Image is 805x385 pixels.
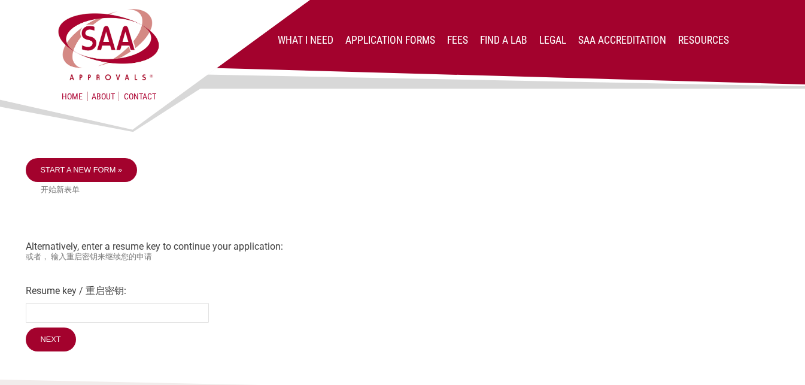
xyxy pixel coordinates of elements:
[447,34,468,46] a: Fees
[26,158,138,182] a: Start a new form »
[41,185,780,195] small: 开始新表单
[26,252,780,262] small: 或者， 输入重启密钥来继续您的申请
[578,34,666,46] a: SAA Accreditation
[539,34,566,46] a: Legal
[56,7,161,82] img: SAA Approvals
[62,92,83,101] a: Home
[26,158,780,354] div: Alternatively, enter a resume key to continue your application:
[87,92,119,101] a: About
[278,34,333,46] a: What I Need
[124,92,156,101] a: Contact
[345,34,435,46] a: Application Forms
[678,34,729,46] a: Resources
[26,328,76,351] input: Next
[480,34,527,46] a: Find a lab
[26,285,780,298] label: Resume key / 重启密钥:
